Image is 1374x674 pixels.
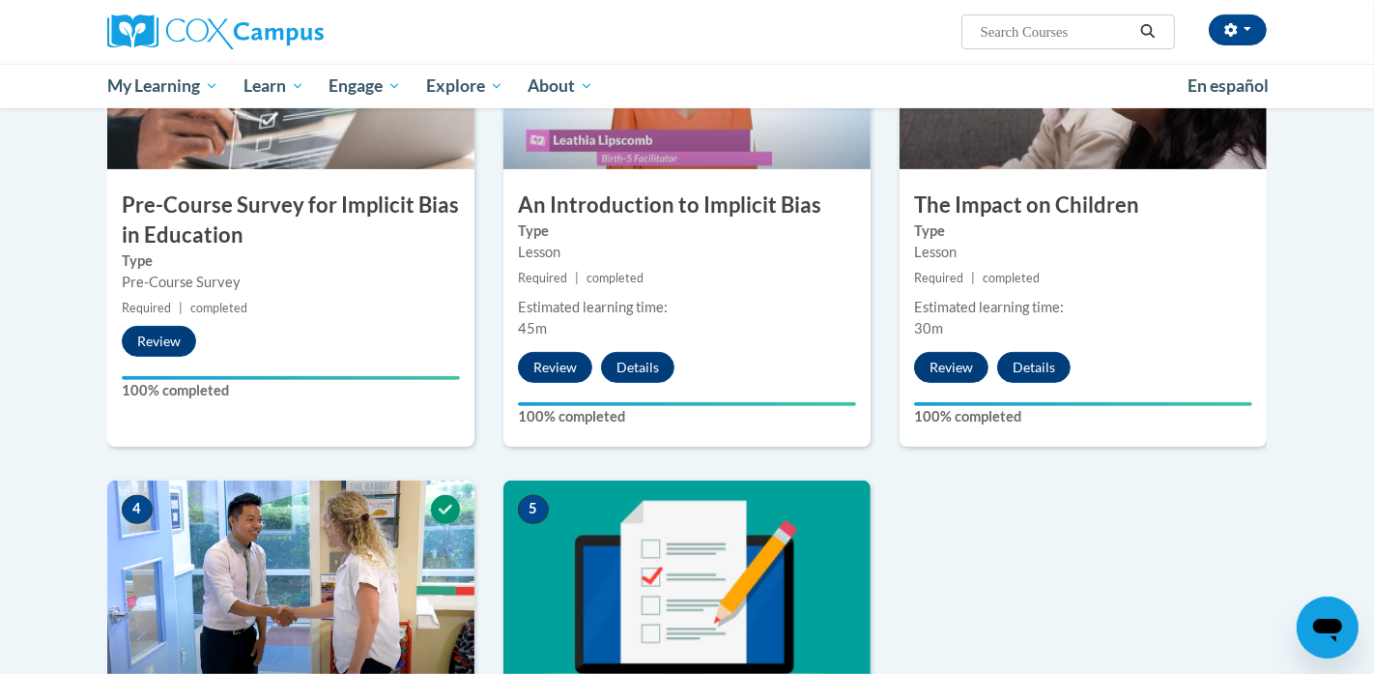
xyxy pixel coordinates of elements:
div: Pre-Course Survey [122,272,460,293]
span: | [179,301,183,315]
h3: The Impact on Children [900,190,1267,220]
span: En español [1188,75,1269,96]
span: completed [983,271,1040,285]
a: Engage [316,64,414,108]
iframe: Button to launch messaging window [1297,597,1359,659]
label: 100% completed [518,406,856,427]
div: Estimated learning time: [914,297,1252,318]
label: 100% completed [914,406,1252,427]
label: Type [914,220,1252,242]
span: completed [587,271,644,285]
div: Main menu [78,64,1296,108]
div: Lesson [914,242,1252,263]
img: Course Image [503,481,871,674]
button: Search [1133,20,1162,44]
span: 5 [518,495,549,524]
span: Required [518,271,567,285]
span: 30m [914,320,943,337]
div: Estimated learning time: [518,297,856,318]
button: Review [914,352,988,383]
span: Required [122,301,171,315]
img: Cox Campus [107,15,324,49]
div: Your progress [122,376,460,380]
label: 100% completed [122,380,460,401]
div: Lesson [518,242,856,263]
span: Explore [426,74,503,98]
label: Type [518,220,856,242]
h3: Pre-Course Survey for Implicit Bias in Education [107,190,474,250]
span: | [971,271,975,285]
span: My Learning [107,74,218,98]
button: Details [997,352,1071,383]
span: | [575,271,579,285]
a: My Learning [95,64,231,108]
div: Your progress [518,402,856,406]
a: Cox Campus [107,15,474,49]
h3: An Introduction to Implicit Bias [503,190,871,220]
a: Explore [414,64,516,108]
button: Details [601,352,674,383]
span: Learn [243,74,304,98]
button: Review [122,326,196,357]
label: Type [122,250,460,272]
button: Review [518,352,592,383]
div: Your progress [914,402,1252,406]
img: Course Image [107,481,474,674]
a: En español [1175,66,1281,106]
button: Account Settings [1209,15,1267,45]
span: Required [914,271,963,285]
span: About [528,74,593,98]
input: Search Courses [979,20,1133,44]
span: 4 [122,495,153,524]
span: Engage [329,74,401,98]
span: 45m [518,320,547,337]
a: Learn [231,64,317,108]
a: About [516,64,607,108]
span: completed [190,301,247,315]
